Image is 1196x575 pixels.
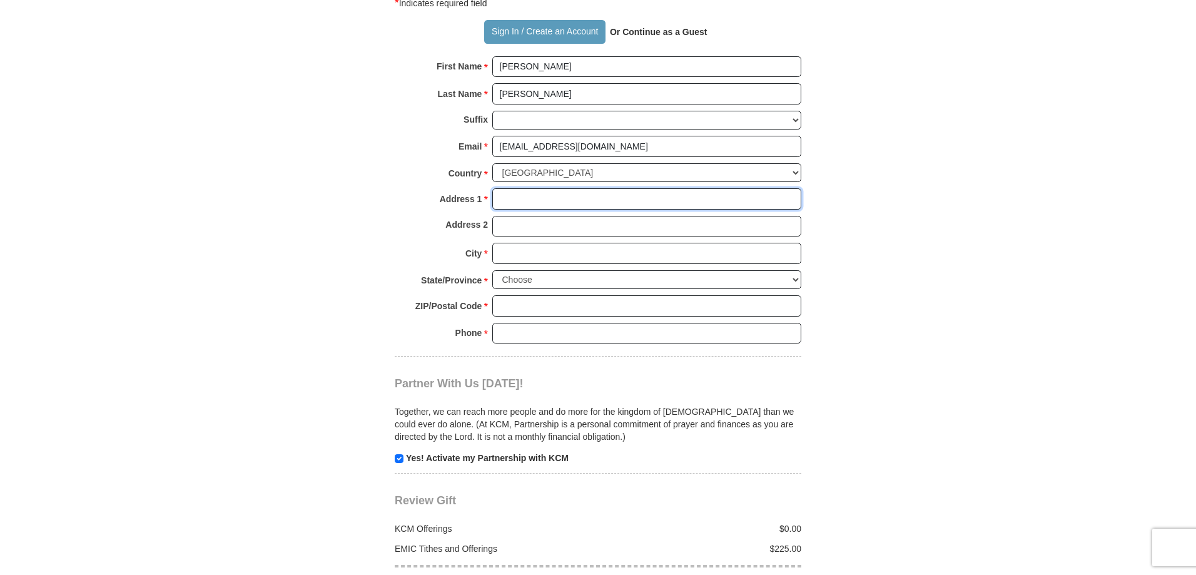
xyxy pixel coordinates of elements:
[406,453,569,463] strong: Yes! Activate my Partnership with KCM
[440,190,482,208] strong: Address 1
[459,138,482,155] strong: Email
[388,542,599,555] div: EMIC Tithes and Offerings
[448,165,482,182] strong: Country
[445,216,488,233] strong: Address 2
[415,297,482,315] strong: ZIP/Postal Code
[610,27,707,37] strong: Or Continue as a Guest
[421,272,482,289] strong: State/Province
[437,58,482,75] strong: First Name
[455,324,482,342] strong: Phone
[465,245,482,262] strong: City
[598,522,808,535] div: $0.00
[395,494,456,507] span: Review Gift
[388,522,599,535] div: KCM Offerings
[598,542,808,555] div: $225.00
[484,20,605,44] button: Sign In / Create an Account
[464,111,488,128] strong: Suffix
[395,377,524,390] span: Partner With Us [DATE]!
[395,405,801,443] p: Together, we can reach more people and do more for the kingdom of [DEMOGRAPHIC_DATA] than we coul...
[438,85,482,103] strong: Last Name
